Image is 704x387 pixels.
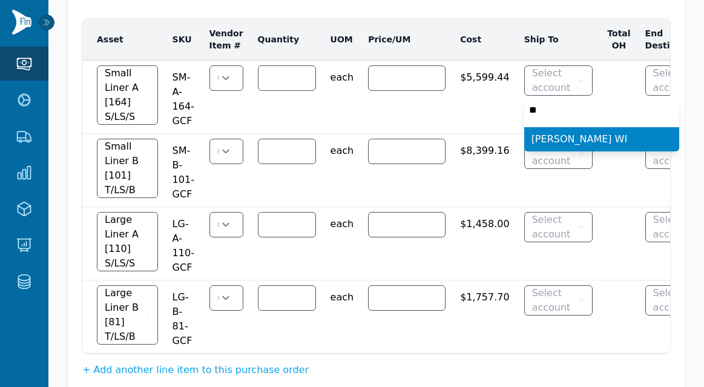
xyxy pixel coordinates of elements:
[532,286,576,315] span: Select account
[331,285,354,305] span: each
[531,132,628,147] span: [PERSON_NAME] WI
[323,19,361,61] th: UOM
[460,285,509,305] span: $1,757.70
[524,212,593,242] button: Select account
[97,212,158,271] button: Large Liner A [110] S/LS/S
[165,280,202,354] td: LG-B-81-GCF
[524,65,593,96] button: Select account
[532,66,576,95] span: Select account
[460,212,509,231] span: $1,458.00
[165,134,202,207] td: SM-B-101-GCF
[331,212,354,231] span: each
[165,19,202,61] th: SKU
[524,285,593,316] button: Select account
[532,139,576,168] span: Select account
[331,65,354,85] span: each
[82,363,309,377] button: + Add another line item to this purchase order
[460,139,509,158] span: $8,399.16
[105,66,143,124] span: Small Liner A [164] S/LS/S
[105,286,143,344] span: Large Liner B [81] T/LS/B
[165,61,202,134] td: SM-A-164-GCF
[82,19,165,61] th: Asset
[653,286,697,315] span: Select account
[331,139,354,158] span: each
[532,213,576,242] span: Select account
[105,139,143,197] span: Small Liner B [101] T/LS/B
[517,19,600,61] th: Ship To
[97,139,158,198] button: Small Liner B [101] T/LS/B
[653,66,697,95] span: Select account
[460,65,509,85] span: $5,599.44
[524,139,593,169] button: Select account
[600,19,637,61] th: Total OH
[97,65,158,125] button: Small Liner A [164] S/LS/S
[97,285,158,345] button: Large Liner B [81] T/LS/B
[165,207,202,280] td: LG-A-110-GCF
[524,98,679,122] input: Select account
[105,213,143,271] span: Large Liner A [110] S/LS/S
[524,127,679,151] ul: Select account
[653,213,697,242] span: Select account
[202,19,251,61] th: Vendor Item #
[251,19,323,61] th: Quantity
[653,139,697,168] span: Select account
[361,19,453,61] th: Price/UM
[453,19,516,61] th: Cost
[12,10,31,35] img: Finventory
